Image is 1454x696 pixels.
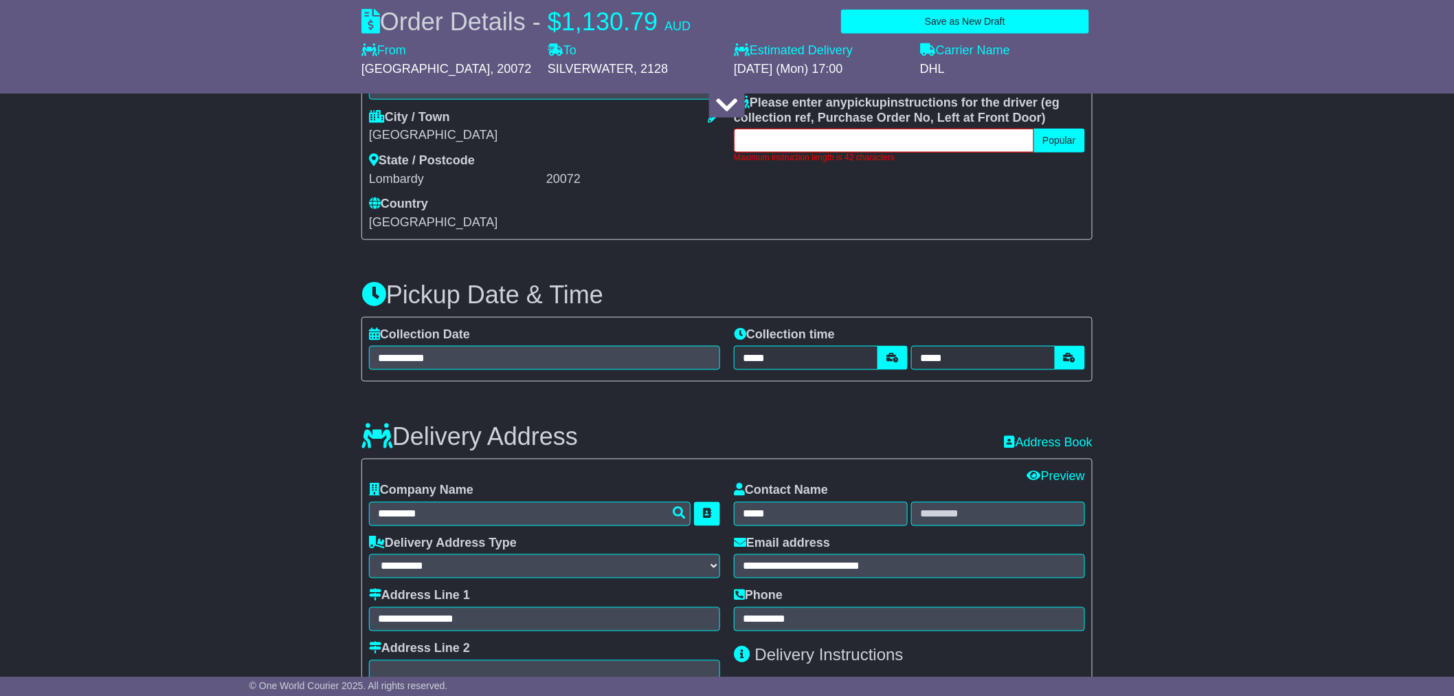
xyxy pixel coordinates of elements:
[734,153,1085,162] div: Maximum instruction length is 42 characters
[841,10,1089,34] button: Save as New Draft
[361,7,691,36] div: Order Details -
[1033,129,1084,153] button: Popular
[1005,435,1093,449] a: Address Book
[369,197,428,212] label: Country
[734,62,906,77] div: [DATE] (Mon) 17:00
[548,62,634,76] span: SILVERWATER
[634,62,668,76] span: , 2128
[734,589,783,604] label: Phone
[561,8,658,36] span: 1,130.79
[734,43,906,58] label: Estimated Delivery
[249,680,448,691] span: © One World Courier 2025. All rights reserved.
[734,483,828,499] label: Contact Name
[369,327,470,342] label: Collection Date
[361,43,406,58] label: From
[548,8,561,36] span: $
[361,423,578,450] h3: Delivery Address
[548,43,577,58] label: To
[369,215,497,229] span: [GEOGRAPHIC_DATA]
[920,62,1093,77] div: DHL
[361,281,1093,309] h3: Pickup Date & Time
[734,327,835,342] label: Collection time
[920,43,1010,58] label: Carrier Name
[369,536,517,552] label: Delivery Address Type
[369,172,543,187] div: Lombardy
[664,19,691,33] span: AUD
[361,62,490,76] span: [GEOGRAPHIC_DATA]
[546,172,720,187] div: 20072
[369,110,450,125] label: City / Town
[369,153,475,168] label: State / Postcode
[369,128,720,143] div: [GEOGRAPHIC_DATA]
[369,589,470,604] label: Address Line 1
[369,483,473,499] label: Company Name
[1027,469,1085,483] a: Preview
[734,536,830,552] label: Email address
[734,96,1060,124] span: eg collection ref, Purchase Order No, Left at Front Door
[369,642,470,657] label: Address Line 2
[490,62,531,76] span: , 20072
[755,646,904,664] span: Delivery Instructions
